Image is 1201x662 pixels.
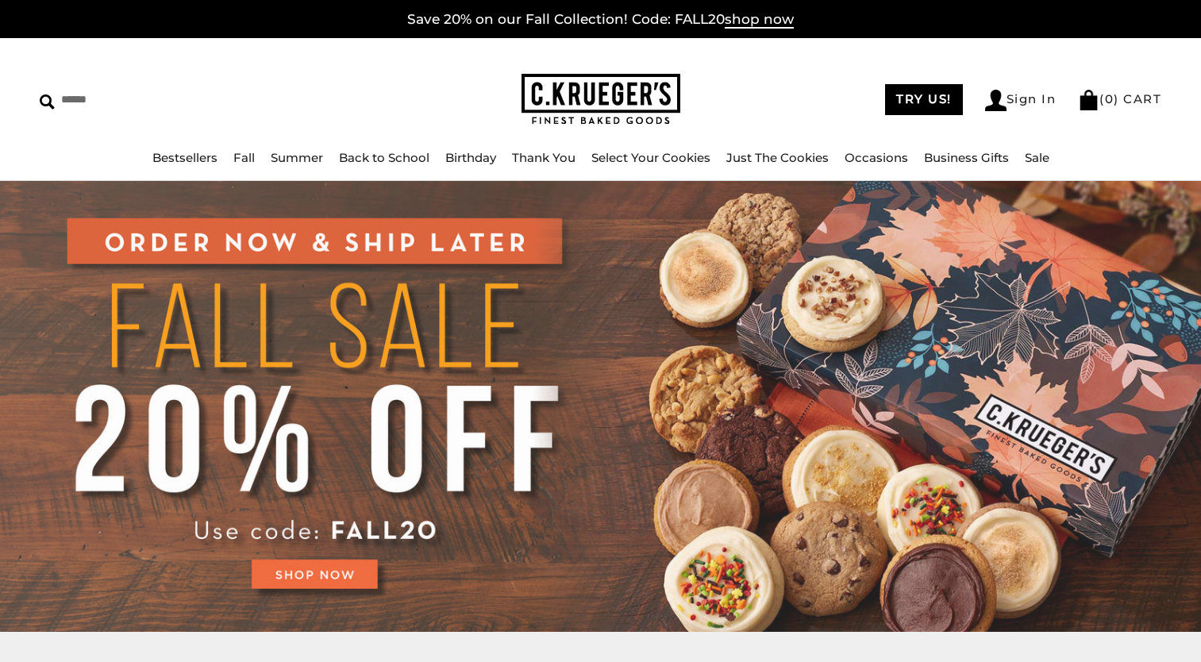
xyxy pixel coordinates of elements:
img: Account [985,90,1007,111]
span: 0 [1105,91,1114,106]
a: Thank You [512,150,575,165]
a: Select Your Cookies [591,150,710,165]
img: Bag [1078,90,1099,110]
img: Search [40,94,55,110]
a: Sale [1025,150,1049,165]
a: Sign In [985,90,1057,111]
a: Fall [233,150,255,165]
a: Occasions [845,150,908,165]
a: Save 20% on our Fall Collection! Code: FALL20shop now [407,11,794,29]
a: Bestsellers [152,150,217,165]
a: Business Gifts [924,150,1009,165]
a: Just The Cookies [726,150,829,165]
a: TRY US! [885,84,963,115]
img: C.KRUEGER'S [522,74,680,125]
span: shop now [725,11,794,29]
a: Summer [271,150,323,165]
a: Birthday [445,150,496,165]
a: (0) CART [1078,91,1161,106]
input: Search [40,87,306,112]
a: Back to School [339,150,429,165]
